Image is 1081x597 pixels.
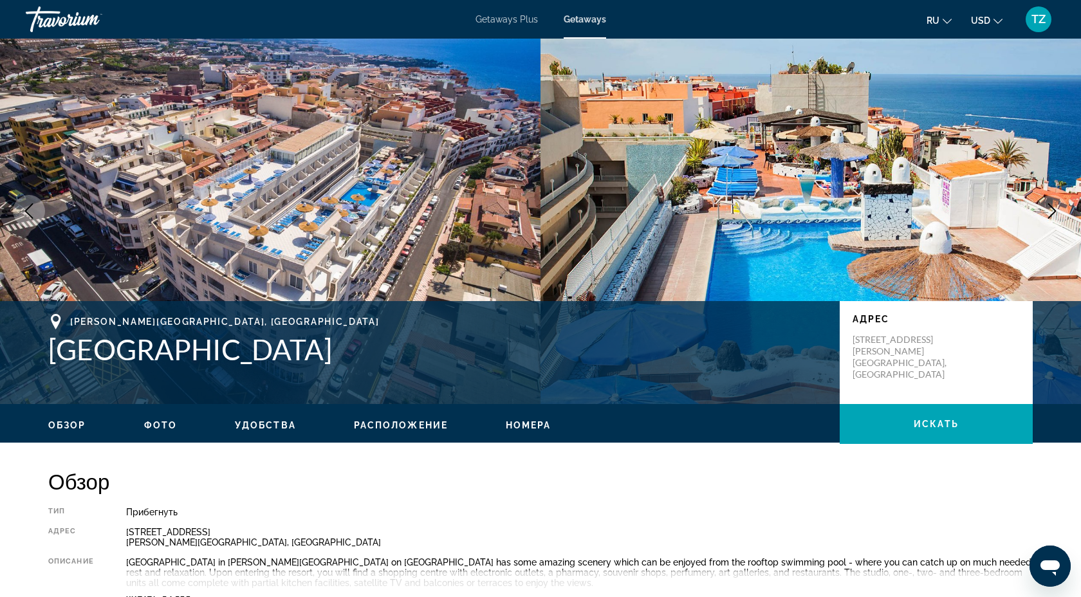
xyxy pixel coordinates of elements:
span: [PERSON_NAME][GEOGRAPHIC_DATA], [GEOGRAPHIC_DATA] [70,317,379,327]
button: Change language [927,11,952,30]
button: Change currency [971,11,1002,30]
button: Next image [1036,195,1068,227]
a: Getaways Plus [476,14,538,24]
a: Travorium [26,3,154,36]
button: Удобства [235,419,296,431]
h1: [GEOGRAPHIC_DATA] [48,333,827,366]
div: Прибегнуть [126,507,1033,517]
div: Описание [48,557,94,588]
button: искать [840,404,1033,444]
button: Previous image [13,195,45,227]
button: Номера [506,419,551,431]
button: Расположение [354,419,448,431]
div: [STREET_ADDRESS] [PERSON_NAME][GEOGRAPHIC_DATA], [GEOGRAPHIC_DATA] [126,527,1033,547]
span: USD [971,15,990,26]
h2: Обзор [48,468,1033,494]
p: Адрес [853,314,1020,324]
div: Адрес [48,527,94,547]
div: [GEOGRAPHIC_DATA] in [PERSON_NAME][GEOGRAPHIC_DATA] on [GEOGRAPHIC_DATA] has some amazing scenery... [126,557,1033,588]
span: TZ [1031,13,1046,26]
a: Getaways [564,14,606,24]
p: [STREET_ADDRESS] [PERSON_NAME][GEOGRAPHIC_DATA], [GEOGRAPHIC_DATA] [853,334,956,380]
button: Фото [144,419,177,431]
span: ru [927,15,939,26]
span: искать [914,419,959,429]
button: User Menu [1022,6,1055,33]
button: Обзор [48,419,86,431]
div: Тип [48,507,94,517]
iframe: Кнопка запуска окна обмена сообщениями [1030,546,1071,587]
